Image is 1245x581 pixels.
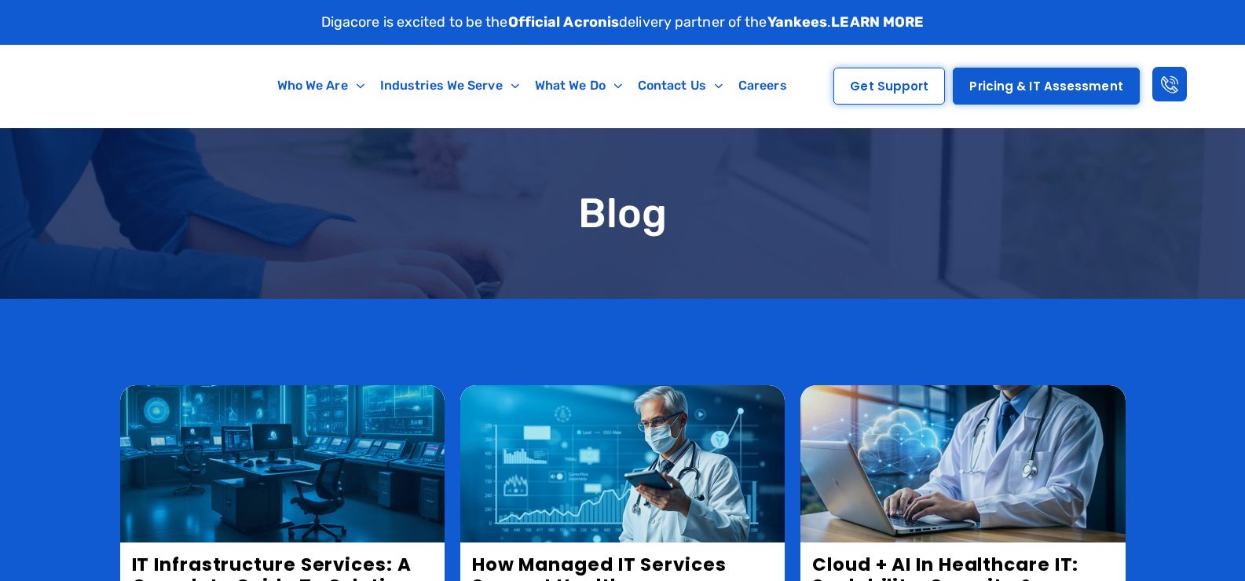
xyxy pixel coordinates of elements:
[460,385,785,542] img: How Managed IT Services Support Healthcare Scalability
[800,385,1125,542] img: Cloud + AI in healthcare IT
[372,68,527,104] a: Industries We Serve
[731,68,795,104] a: Careers
[630,68,731,104] a: Contact Us
[120,385,445,542] img: IT Infrastructure Services
[833,68,945,105] a: Get Support
[321,12,925,33] p: Digacore is excited to be the delivery partner of the .
[953,68,1139,105] a: Pricing & IT Assessment
[508,13,620,31] strong: Official Acronis
[269,68,372,104] a: Who We Are
[527,68,630,104] a: What We Do
[249,68,815,104] nav: Menu
[120,191,1126,236] h1: Blog
[969,80,1122,92] span: Pricing & IT Assessment
[831,13,924,31] a: LEARN MORE
[767,13,828,31] strong: Yankees
[850,80,928,92] span: Get Support
[27,53,184,120] img: Digacore logo 1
